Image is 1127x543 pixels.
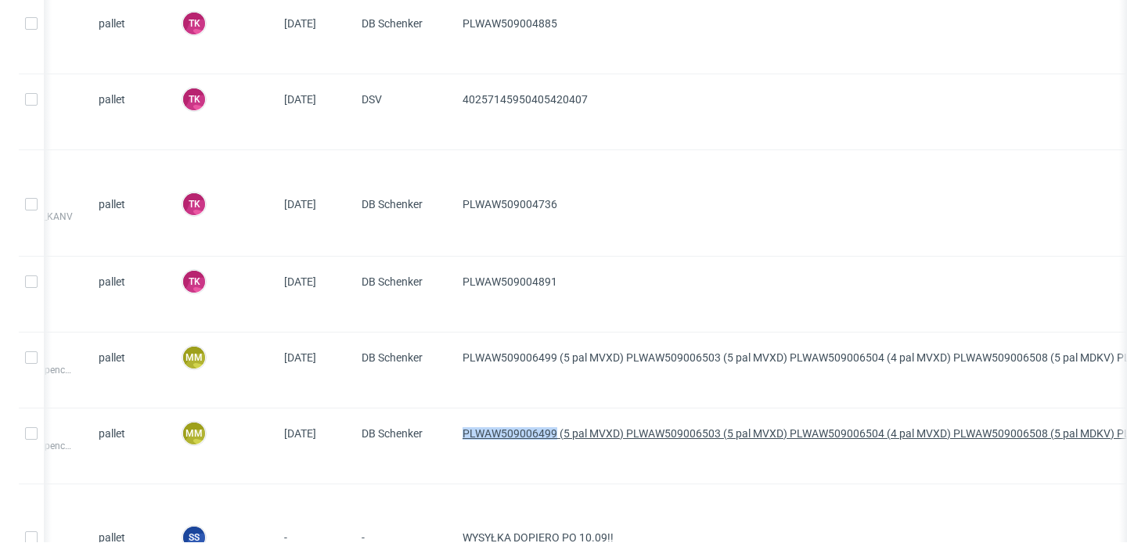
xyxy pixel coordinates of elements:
span: PLWAW509004885 [463,17,557,30]
span: DSV [362,93,437,131]
span: pallet [99,351,157,389]
span: [DATE] [284,93,316,106]
figcaption: TK [183,271,205,293]
span: DB Schenker [362,198,437,237]
span: [DATE] [284,351,316,364]
span: DB Schenker [362,275,437,313]
span: [DATE] [284,275,316,288]
span: [DATE] [284,17,316,30]
span: pallet [99,93,157,131]
figcaption: MM [183,423,205,444]
span: pallet [99,198,157,237]
figcaption: TK [183,13,205,34]
span: DB Schenker [362,17,437,55]
span: pallet [99,275,157,313]
span: pallet [99,17,157,55]
span: DB Schenker [362,427,437,465]
span: pallet [99,427,157,465]
span: PLWAW509004736 [463,198,557,210]
figcaption: TK [183,193,205,215]
span: PLWAW509004891 [463,275,557,288]
span: [DATE] [284,198,316,210]
span: 40257145950405420407 [463,93,588,106]
figcaption: MM [183,347,205,369]
figcaption: TK [183,88,205,110]
span: DB Schenker [362,351,437,389]
span: [DATE] [284,427,316,440]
